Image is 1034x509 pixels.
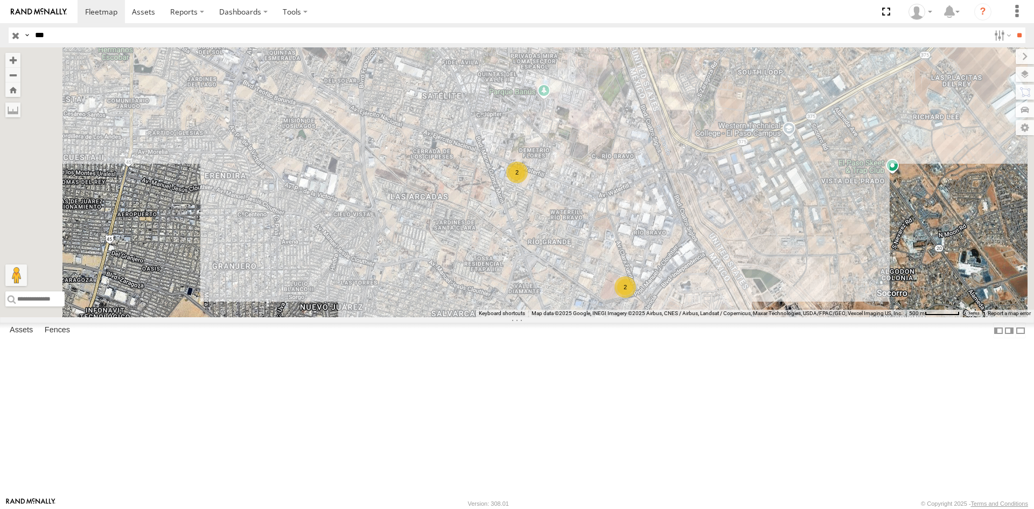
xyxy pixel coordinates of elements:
[23,27,31,43] label: Search Query
[5,82,20,97] button: Zoom Home
[468,500,509,507] div: Version: 308.01
[921,500,1028,507] div: © Copyright 2025 -
[990,27,1013,43] label: Search Filter Options
[532,310,903,316] span: Map data ©2025 Google, INEGI Imagery ©2025 Airbus, CNES / Airbus, Landsat / Copernicus, Maxar Tec...
[1016,120,1034,135] label: Map Settings
[5,102,20,117] label: Measure
[974,3,991,20] i: ?
[993,323,1004,338] label: Dock Summary Table to the Left
[968,311,980,316] a: Terms (opens in new tab)
[5,67,20,82] button: Zoom out
[479,310,525,317] button: Keyboard shortcuts
[6,498,55,509] a: Visit our Website
[11,8,67,16] img: rand-logo.svg
[905,4,936,20] div: Roberto Garcia
[988,310,1031,316] a: Report a map error
[5,53,20,67] button: Zoom in
[39,323,75,338] label: Fences
[5,264,27,286] button: Drag Pegman onto the map to open Street View
[971,500,1028,507] a: Terms and Conditions
[1004,323,1015,338] label: Dock Summary Table to the Right
[909,310,925,316] span: 500 m
[4,323,38,338] label: Assets
[506,162,528,183] div: 2
[906,310,963,317] button: Map Scale: 500 m per 61 pixels
[614,276,636,298] div: 2
[1015,323,1026,338] label: Hide Summary Table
